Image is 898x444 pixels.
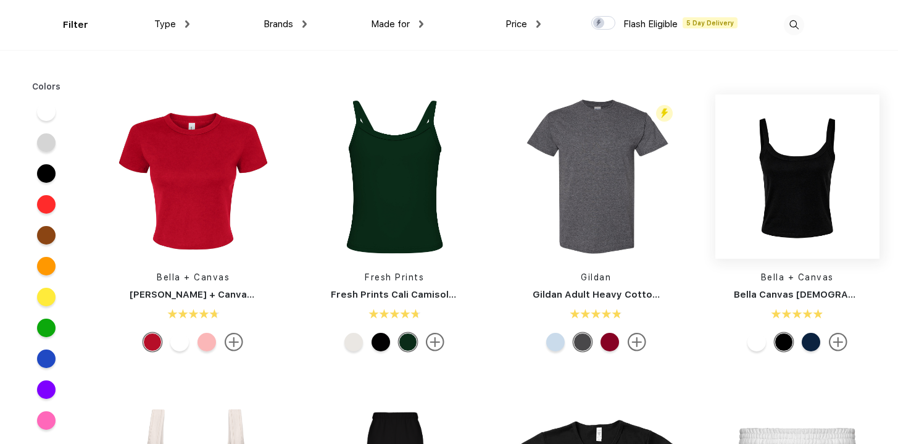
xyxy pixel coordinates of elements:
a: Fresh Prints Cali Camisole Top [331,289,475,300]
div: Off White [344,333,363,351]
div: Colors [23,80,70,93]
span: Flash Eligible [623,19,678,30]
img: dropdown.png [536,20,541,28]
div: Light Blue [546,333,565,351]
a: Bella + Canvas [157,272,230,282]
img: dropdown.png [419,20,423,28]
img: flash_active_toggle.svg [656,105,673,122]
img: func=resize&h=266 [111,94,275,259]
div: Solid Blk Blend [775,333,793,351]
div: Solid Wht Blend [170,333,189,351]
span: Brands [264,19,293,30]
img: more.svg [225,333,243,351]
img: dropdown.png [185,20,189,28]
div: Solid Red Blend [143,333,162,351]
div: Solid Navy Blend [802,333,820,351]
span: Made for [371,19,410,30]
div: Dark Green [399,333,417,351]
div: Filter [63,18,88,32]
div: Solid Pink Blend [197,333,216,351]
div: Black mto [372,333,390,351]
img: more.svg [628,333,646,351]
span: Price [505,19,527,30]
div: Cardinal Red [601,333,619,351]
div: Solid Wht Blend [747,333,766,351]
a: Gildan [581,272,611,282]
a: Gildan Adult Heavy Cotton T-Shirt [533,289,693,300]
a: Fresh Prints [365,272,424,282]
img: more.svg [829,333,847,351]
img: more.svg [426,333,444,351]
span: Type [154,19,176,30]
div: Graphite Heather [573,333,592,351]
img: func=resize&h=266 [312,94,476,259]
img: dropdown.png [302,20,307,28]
img: func=resize&h=266 [715,94,879,259]
a: [PERSON_NAME] + Canvas [DEMOGRAPHIC_DATA]' Micro Ribbed Baby Tee [130,289,475,300]
img: desktop_search.svg [784,15,804,35]
img: func=resize&h=266 [514,94,678,259]
span: 5 Day Delivery [683,17,738,28]
a: Bella + Canvas [761,272,834,282]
